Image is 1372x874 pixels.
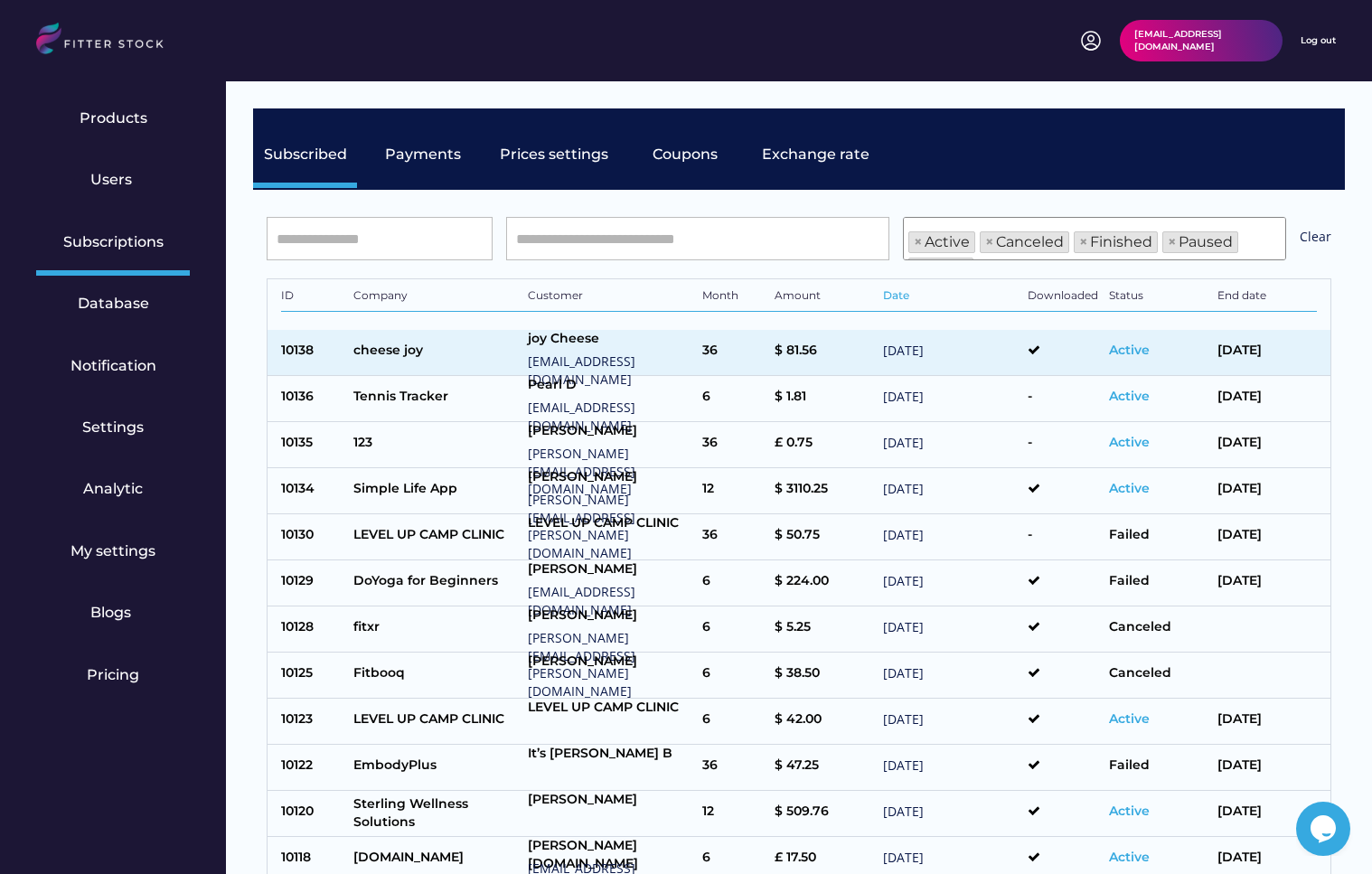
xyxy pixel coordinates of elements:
[500,145,608,164] div: Prices settings
[908,258,973,279] li: Failed
[883,618,1019,641] div: [DATE]
[264,145,347,164] div: Subscribed
[281,342,344,364] div: 10138
[702,480,766,503] div: 12
[1217,757,1317,779] div: [DATE]
[353,434,519,456] div: 123
[353,288,519,306] div: Company
[1109,572,1208,595] div: Failed
[281,618,344,641] div: 10128
[1217,572,1317,595] div: [DATE]
[702,710,766,733] div: 6
[353,526,519,549] div: LEVEL UP CAMP CLINIC
[528,445,693,498] div: [PERSON_NAME][EMAIL_ADDRESS][DOMAIN_NAME]
[1028,288,1100,306] div: Downloaded
[281,480,344,503] div: 10134
[528,653,693,671] div: [PERSON_NAME]
[1109,434,1208,456] div: Active
[883,388,1019,410] div: [DATE]
[528,491,693,561] div: [PERSON_NAME][EMAIL_ADDRESS][PERSON_NAME][DOMAIN_NAME]
[1217,710,1317,733] div: [DATE]
[1162,231,1238,253] li: Paused
[775,480,874,503] div: $ 3110.25
[528,288,693,306] div: Customer
[702,664,766,687] div: 6
[1109,710,1208,733] div: Active
[528,330,693,348] div: joy Cheese
[353,664,519,687] div: Fitbooq
[1301,34,1336,47] div: Log out
[1217,803,1317,825] div: [DATE]
[702,849,766,871] div: 6
[528,583,693,618] div: [EMAIL_ADDRESS][DOMAIN_NAME]
[702,618,766,641] div: 6
[702,434,766,456] div: 36
[1296,802,1354,856] iframe: chat widget
[702,526,766,549] div: 36
[883,710,1019,733] div: [DATE]
[908,231,975,253] li: Active
[883,288,1019,306] div: Date
[528,837,693,872] div: [PERSON_NAME][DOMAIN_NAME]
[353,342,519,364] div: cheese joy
[775,710,874,733] div: $ 42.00
[528,629,693,700] div: [PERSON_NAME][EMAIL_ADDRESS][PERSON_NAME][DOMAIN_NAME]
[281,388,344,410] div: 10136
[1217,288,1317,306] div: End date
[80,108,147,128] div: Products
[702,803,766,825] div: 12
[914,235,923,249] span: ×
[1109,480,1208,503] div: Active
[980,231,1069,253] li: Canceled
[281,664,344,687] div: 10125
[1168,235,1177,249] span: ×
[36,23,179,60] img: LOGO.svg
[70,356,156,376] div: Notification
[1217,849,1317,871] div: [DATE]
[653,145,718,164] div: Coupons
[353,480,519,503] div: Simple Life App
[1217,480,1317,503] div: [DATE]
[353,710,519,733] div: LEVEL UP CAMP CLINIC
[281,526,344,549] div: 10130
[353,795,519,831] div: Sterling Wellness Solutions
[702,572,766,595] div: 6
[702,757,766,779] div: 36
[1074,231,1158,253] li: Finished
[281,572,344,595] div: 10129
[1079,235,1088,249] span: ×
[775,342,874,364] div: $ 81.56
[281,288,344,306] div: ID
[353,757,519,779] div: EmbodyPlus
[1028,526,1100,549] div: -
[1080,30,1102,52] img: profile-circle.svg
[528,468,693,486] div: [PERSON_NAME]
[775,288,874,306] div: Amount
[883,480,1019,503] div: [DATE]
[528,422,693,440] div: [PERSON_NAME]
[281,803,344,825] div: 10120
[1109,526,1208,549] div: Failed
[281,710,344,733] div: 10123
[528,791,693,809] div: [PERSON_NAME]
[1109,288,1208,306] div: Status
[775,757,874,779] div: $ 47.25
[385,145,461,164] div: Payments
[702,388,766,410] div: 6
[528,376,693,394] div: Pearl D
[78,294,149,314] div: Database
[1109,342,1208,364] div: Active
[1300,228,1331,250] div: Clear
[528,699,693,717] div: LEVEL UP CAMP CLINIC
[775,618,874,641] div: $ 5.25
[1109,618,1208,641] div: Canceled
[87,665,139,685] div: Pricing
[1217,388,1317,410] div: [DATE]
[1109,849,1208,871] div: Active
[82,418,144,437] div: Settings
[775,572,874,595] div: $ 224.00
[775,664,874,687] div: $ 38.50
[1217,434,1317,456] div: [DATE]
[528,514,693,532] div: LEVEL UP CAMP CLINIC
[775,849,874,871] div: £ 17.50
